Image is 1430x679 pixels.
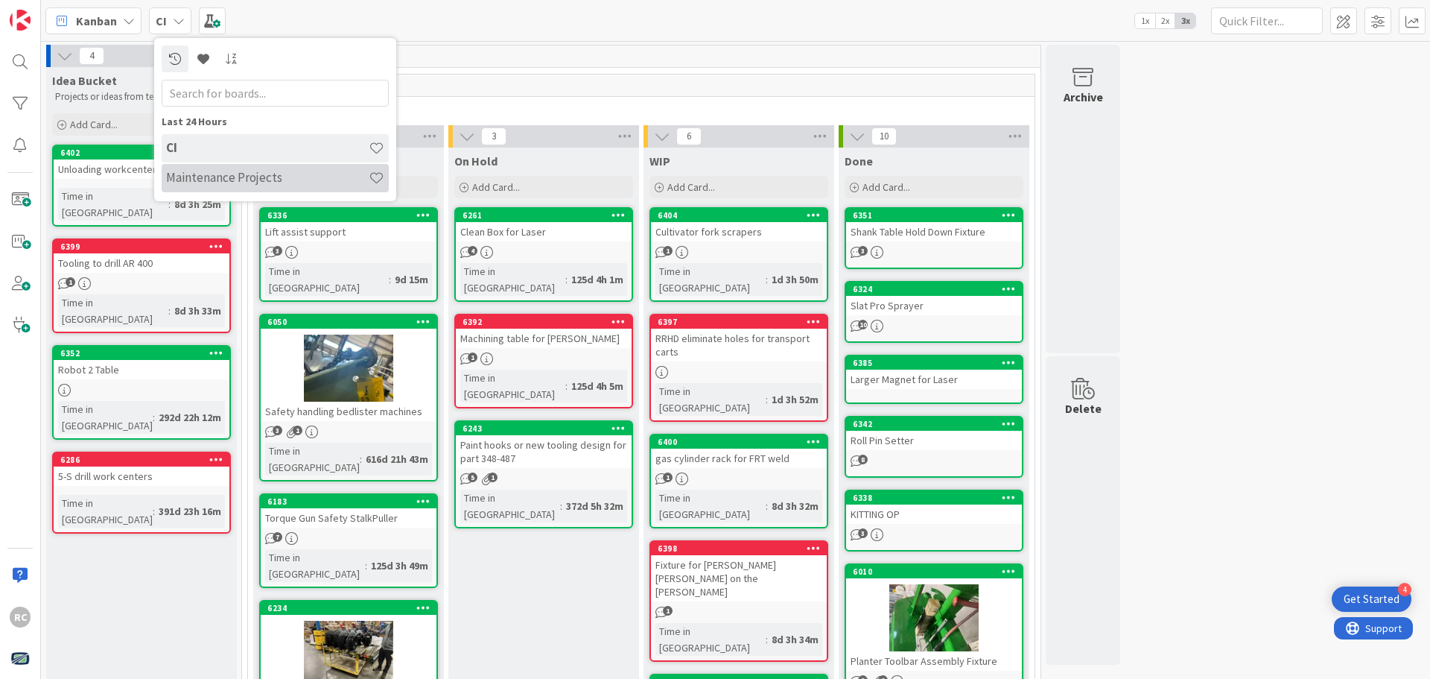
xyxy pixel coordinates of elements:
div: Time in [GEOGRAPHIC_DATA] [265,263,389,296]
div: Time in [GEOGRAPHIC_DATA] [265,443,360,476]
div: Unloading workcenter for laser [54,160,229,179]
div: 8d 3h 33m [171,303,225,319]
div: Delete [1065,399,1102,417]
div: Last 24 Hours [162,114,389,130]
span: 1 [468,353,477,362]
div: 6402 [54,146,229,160]
div: 6183Torque Gun Safety StalkPuller [261,495,436,528]
span: 8 [858,455,868,464]
div: 6400gas cylinder rack for FRT weld [651,435,827,468]
div: 6398 [651,542,827,555]
div: 6050Safety handling bedlister machines [261,315,436,421]
div: 6234 [267,603,436,613]
div: 6342 [853,419,1022,429]
div: 6324 [846,282,1022,296]
span: Kanban [76,12,117,30]
p: Projects or ideas from team [55,91,228,103]
div: 6392 [456,315,632,329]
div: 6399Tooling to drill AR 400 [54,240,229,273]
span: : [153,409,155,426]
div: Tooling to drill AR 400 [54,253,229,273]
span: 3x [1175,13,1195,28]
div: 9d 15m [391,271,432,288]
div: 6243 [463,423,632,434]
span: 3 [273,426,282,435]
div: Safety handling bedlister machines [261,402,436,421]
b: CI [156,13,167,28]
span: 3 [481,127,506,145]
span: 6 [676,127,702,145]
img: Visit kanbanzone.com [10,10,31,31]
span: 1x [1135,13,1155,28]
div: Archive [1064,88,1103,106]
div: Cultivator fork scrapers [651,222,827,241]
div: 6338 [846,491,1022,505]
span: Add Card... [667,180,715,194]
span: 5 [468,473,477,482]
div: 6342Roll Pin Setter [846,417,1022,450]
span: : [168,196,171,212]
span: Add Card... [70,118,118,131]
div: Open Get Started checklist, remaining modules: 4 [1332,587,1411,612]
div: 8d 3h 34m [768,631,822,648]
div: 6392Machining table for [PERSON_NAME] [456,315,632,348]
div: 6398 [658,543,827,554]
div: 6286 [60,455,229,465]
div: 125d 3h 49m [367,558,432,574]
div: 62865-S drill work centers [54,453,229,486]
div: 6050 [261,315,436,329]
span: : [360,451,362,467]
span: Add Card... [862,180,910,194]
div: 8d 3h 32m [768,498,822,514]
span: 1 [663,246,673,256]
div: Get Started [1344,592,1399,607]
span: 1 [293,426,302,435]
div: Time in [GEOGRAPHIC_DATA] [58,495,153,528]
div: 6010 [846,565,1022,578]
div: 4 [1398,583,1411,596]
div: 6183 [261,495,436,508]
div: 6404 [651,209,827,222]
span: 10 [871,127,897,145]
div: 292d 22h 12m [155,409,225,426]
div: 6402Unloading workcenter for laser [54,146,229,179]
input: Quick Filter... [1211,7,1323,34]
span: : [565,378,568,394]
div: 6243 [456,422,632,435]
div: Time in [GEOGRAPHIC_DATA] [655,490,766,522]
span: Tasks [255,101,1016,116]
div: 6336 [261,209,436,222]
div: 6402 [60,148,229,158]
span: Add Card... [472,180,520,194]
div: 6010 [853,566,1022,577]
span: 3 [273,246,282,256]
span: : [766,498,768,514]
div: 6385 [853,358,1022,368]
span: On Hold [454,154,498,168]
span: Idea Bucket [52,73,117,88]
div: 6261 [463,210,632,221]
div: RRHD eliminate holes for transport carts [651,329,827,361]
div: Shank Table Hold Down Fixture [846,222,1022,241]
div: 125d 4h 5m [568,378,627,394]
span: 3 [858,246,868,256]
div: Slat Pro Sprayer [846,296,1022,315]
div: Fixture for [PERSON_NAME] [PERSON_NAME] on the [PERSON_NAME] [651,555,827,601]
div: Time in [GEOGRAPHIC_DATA] [655,383,766,416]
span: 10 [858,320,868,329]
div: 6399 [60,241,229,252]
h4: CI [166,140,369,155]
div: Time in [GEOGRAPHIC_DATA] [58,188,168,221]
span: Done [845,154,873,168]
div: 6351Shank Table Hold Down Fixture [846,209,1022,241]
div: 6397 [658,317,827,327]
div: 6234 [261,601,436,615]
div: 8d 3h 25m [171,196,225,212]
div: 391d 23h 16m [155,503,225,519]
div: gas cylinder rack for FRT weld [651,449,827,468]
div: 6352 [60,348,229,359]
div: Time in [GEOGRAPHIC_DATA] [460,263,565,296]
div: 6050 [267,317,436,327]
div: Time in [GEOGRAPHIC_DATA] [58,401,153,434]
div: 5-S drill work centers [54,467,229,486]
